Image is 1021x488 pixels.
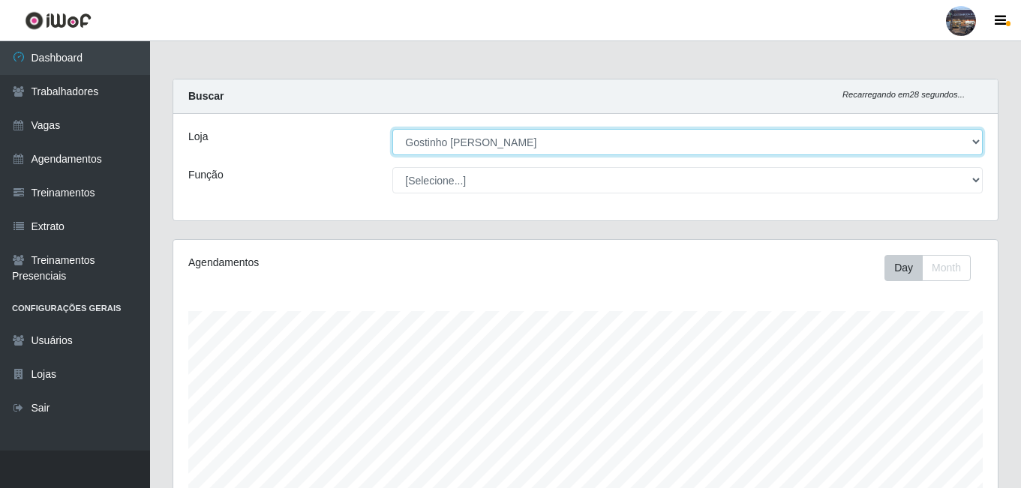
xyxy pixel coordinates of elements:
[188,90,224,102] strong: Buscar
[25,11,92,30] img: CoreUI Logo
[188,255,506,271] div: Agendamentos
[884,255,971,281] div: First group
[922,255,971,281] button: Month
[842,90,965,99] i: Recarregando em 28 segundos...
[884,255,983,281] div: Toolbar with button groups
[188,167,224,183] label: Função
[188,129,208,145] label: Loja
[884,255,923,281] button: Day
